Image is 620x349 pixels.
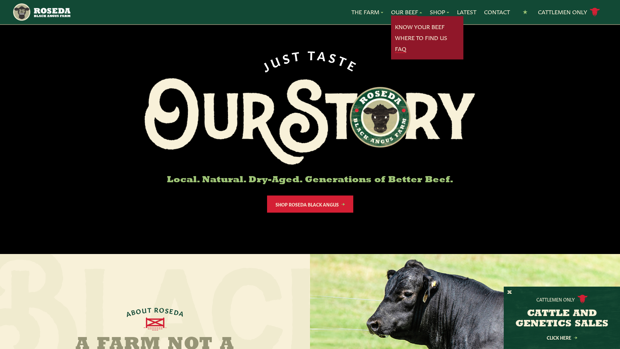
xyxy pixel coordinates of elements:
[291,48,303,62] span: T
[281,49,293,64] span: S
[268,52,284,69] span: U
[154,306,159,313] span: R
[317,48,329,62] span: A
[259,48,361,73] div: JUST TASTE
[145,175,475,185] h6: Local. Natural. Dry-Aged. Generations of Better Beef.
[395,34,447,42] a: Where To Find Us
[337,53,351,69] span: T
[346,57,361,73] span: E
[169,307,175,315] span: E
[391,8,422,16] a: Our Beef
[147,306,152,313] span: T
[141,306,147,314] span: U
[536,296,575,302] p: Cattlemen Only
[533,335,591,340] a: Click Here
[507,289,512,296] button: X
[457,8,476,16] a: Latest
[178,309,185,317] span: A
[395,45,406,53] a: FAQ
[135,307,142,315] span: O
[395,23,445,31] a: Know Your Beef
[512,309,612,329] h3: CATTLE AND GENETICS SALES
[430,8,449,16] a: Shop
[484,8,510,16] a: Contact
[145,78,475,165] img: Roseda Black Aangus Farm
[267,196,353,213] a: Shop Roseda Black Angus
[538,6,600,18] a: Cattlemen Only
[307,48,318,61] span: T
[173,308,180,316] span: D
[125,309,132,317] span: A
[259,58,273,73] span: J
[12,3,70,22] img: https://roseda.com/wp-content/uploads/2021/05/roseda-25-header.png
[159,306,165,313] span: O
[130,308,137,316] span: B
[577,295,588,303] img: cattle-icon.svg
[351,8,383,16] a: The Farm
[125,306,185,317] div: ABOUT ROSEDA
[165,306,170,314] span: S
[327,50,340,65] span: S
